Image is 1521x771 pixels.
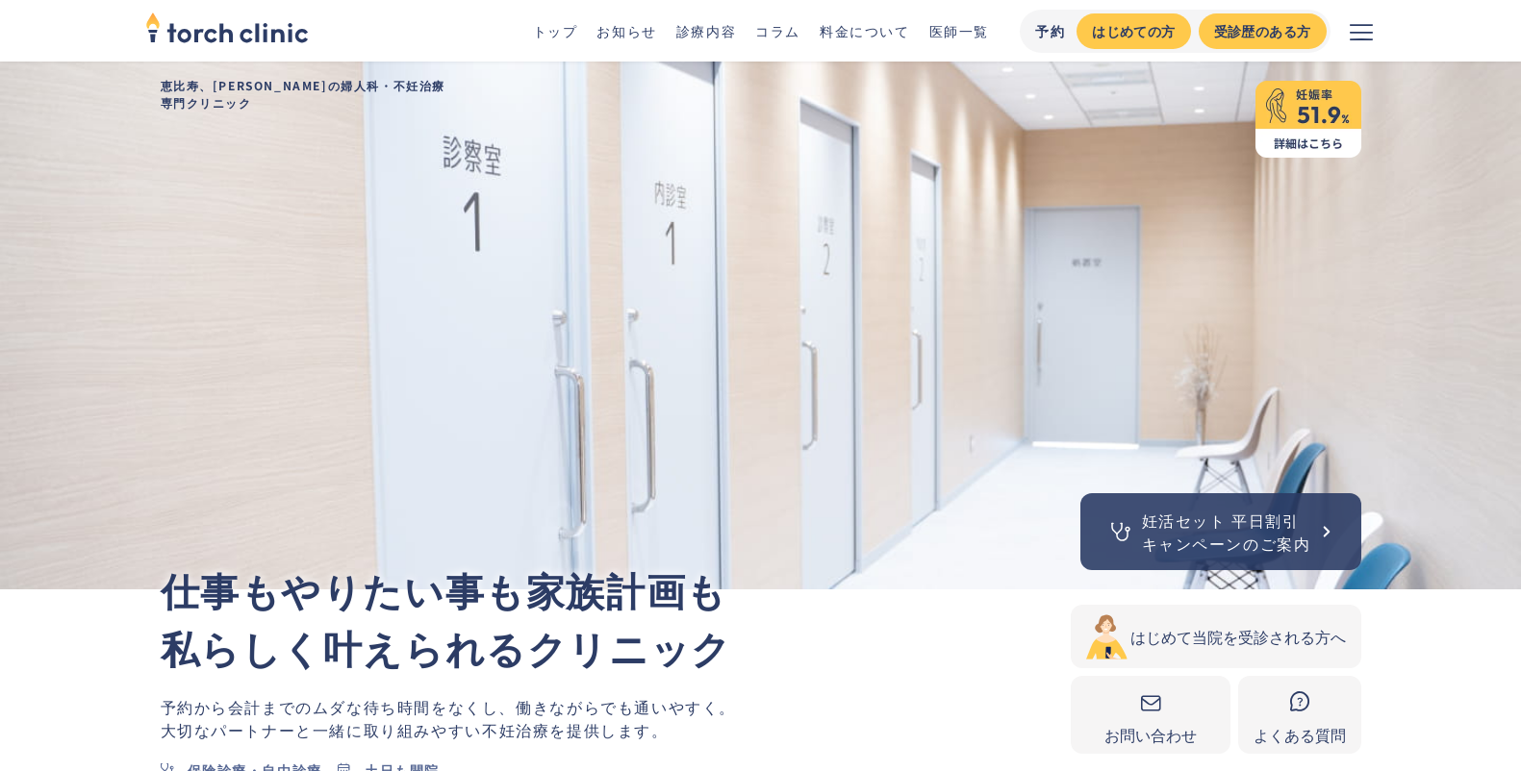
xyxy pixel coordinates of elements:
div: よくある質問 [1254,723,1346,746]
img: torch clinic [145,6,309,48]
a: 料金について [820,21,910,40]
div: 妊活セット 平日割引 キャンペーンのご案内 [1142,509,1311,555]
a: トップ [533,21,578,40]
a: はじめて当院を受診される方へ [1071,605,1361,668]
a: はじめての方 [1077,13,1190,49]
a: 診療内容 [676,21,736,40]
span: 予約から会計までのムダな待ち時間をなくし、 [161,695,517,718]
a: コラム [755,21,800,40]
p: 働きながらでも通いやすく。 不妊治療を提供します。 [161,695,1071,741]
div: お問い合わせ [1086,723,1215,746]
p: 仕事もやりたい事も家族計画も 私らしく叶えられるクリニック [161,560,1071,676]
span: 大切なパートナーと一緒に取り組みやすい [161,718,482,741]
a: お知らせ [596,21,656,40]
img: 聴診器のアイコン [1107,518,1134,545]
div: はじめての方 [1092,21,1175,41]
a: お問い合わせ [1071,676,1230,754]
a: home [145,13,309,48]
div: 受診歴のある方 [1214,21,1311,41]
a: 受診歴のある方 [1199,13,1327,49]
h1: 恵比寿、[PERSON_NAME]の婦人科・不妊治療 専門クリニック [145,62,1377,127]
div: 予約 [1035,21,1065,41]
a: 妊活セット 平日割引キャンペーンのご案内 [1080,493,1361,570]
a: 医師一覧 [929,21,989,40]
div: はじめて当院を受診される方へ [1130,625,1346,648]
a: よくある質問 [1238,676,1361,754]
